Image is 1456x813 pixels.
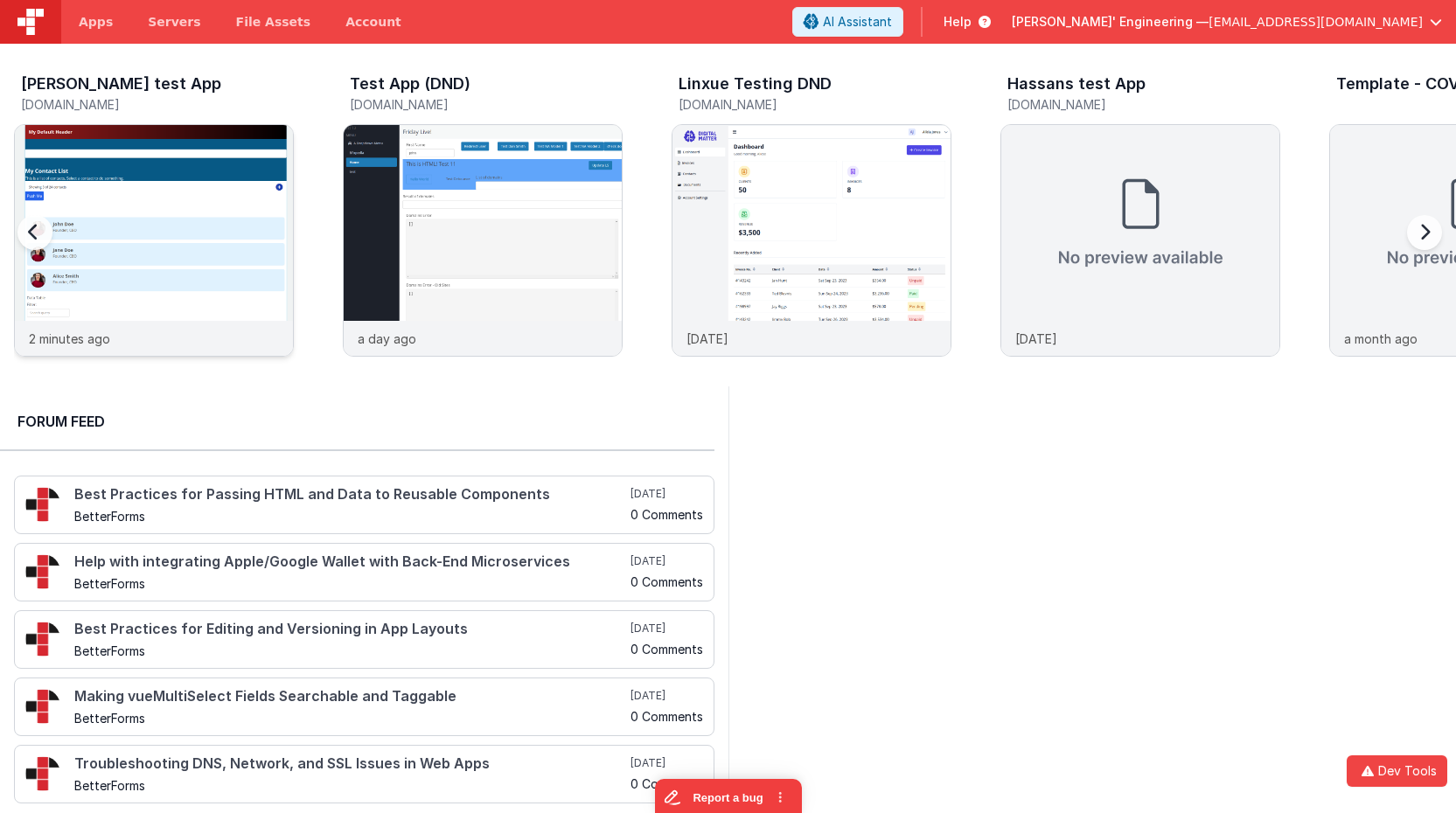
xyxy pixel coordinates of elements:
span: File Assets [236,13,311,31]
h4: Troubleshooting DNS, Network, and SSL Issues in Web Apps [74,756,627,772]
a: Best Practices for Passing HTML and Data to Reusable Components BetterForms [DATE] 0 Comments [14,476,714,534]
h5: [DOMAIN_NAME] [1007,98,1280,111]
img: 295_2.png [25,554,60,589]
button: AI Assistant [792,7,903,37]
a: Help with integrating Apple/Google Wallet with Back-End Microservices BetterForms [DATE] 0 Comments [14,543,714,601]
p: [DATE] [1015,330,1057,348]
h5: 0 Comments [630,643,703,656]
h4: Best Practices for Editing and Versioning in App Layouts [74,622,627,637]
h2: Forum Feed [17,411,697,432]
h5: [DATE] [630,756,703,770]
h4: Making vueMultiSelect Fields Searchable and Taggable [74,689,627,705]
h5: [DATE] [630,487,703,501]
h3: Test App (DND) [350,75,470,93]
img: 295_2.png [25,689,60,724]
button: Dev Tools [1347,755,1447,787]
h5: BetterForms [74,712,627,725]
h3: [PERSON_NAME] test App [21,75,221,93]
h5: BetterForms [74,510,627,523]
button: [PERSON_NAME]' Engineering — [EMAIL_ADDRESS][DOMAIN_NAME] [1012,13,1442,31]
h5: BetterForms [74,644,627,657]
p: a month ago [1344,330,1418,348]
p: [DATE] [686,330,728,348]
h5: BetterForms [74,577,627,590]
h5: [DATE] [630,554,703,568]
h4: Best Practices for Passing HTML and Data to Reusable Components [74,487,627,503]
h4: Help with integrating Apple/Google Wallet with Back-End Microservices [74,554,627,570]
span: [PERSON_NAME]' Engineering — [1012,13,1209,31]
h5: 0 Comments [630,777,703,790]
h5: BetterForms [74,779,627,792]
a: Troubleshooting DNS, Network, and SSL Issues in Web Apps BetterForms [DATE] 0 Comments [14,745,714,803]
a: Making vueMultiSelect Fields Searchable and Taggable BetterForms [DATE] 0 Comments [14,677,714,736]
h5: 0 Comments [630,710,703,723]
span: AI Assistant [823,13,892,31]
span: [EMAIL_ADDRESS][DOMAIN_NAME] [1209,13,1423,31]
h5: [DATE] [630,689,703,703]
span: Apps [79,13,113,31]
h5: [DATE] [630,622,703,636]
h5: 0 Comments [630,508,703,521]
a: Best Practices for Editing and Versioning in App Layouts BetterForms [DATE] 0 Comments [14,610,714,669]
h5: [DOMAIN_NAME] [350,98,623,111]
img: 295_2.png [25,622,60,657]
h5: 0 Comments [630,575,703,588]
h5: [DOMAIN_NAME] [21,98,294,111]
h3: Linxue Testing DND [679,75,832,93]
span: Servers [148,13,200,31]
p: a day ago [358,330,416,348]
span: Help [944,13,972,31]
img: 295_2.png [25,487,60,522]
img: 295_2.png [25,756,60,791]
h3: Hassans test App [1007,75,1146,93]
h5: [DOMAIN_NAME] [679,98,951,111]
